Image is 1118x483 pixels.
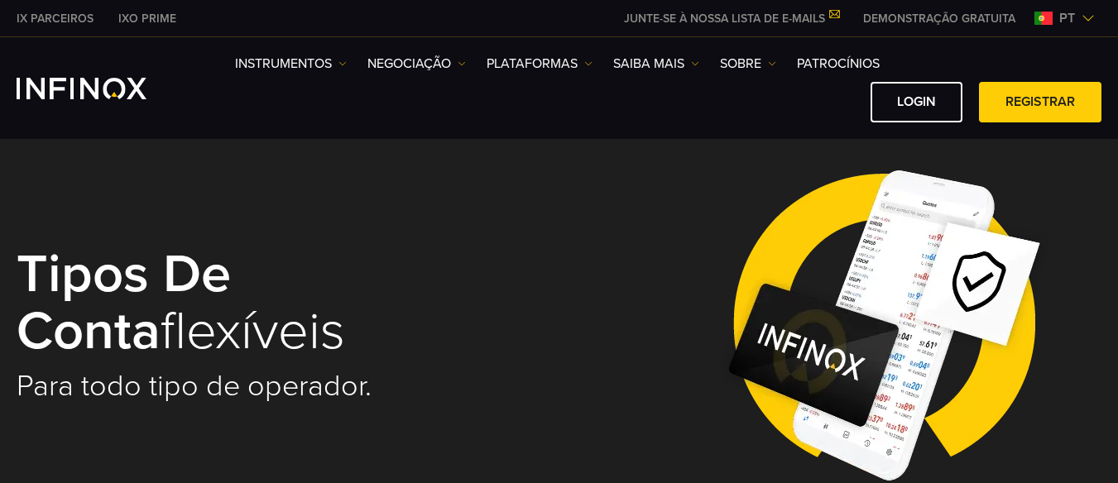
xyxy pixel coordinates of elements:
[613,54,699,74] a: Saiba mais
[797,54,880,74] a: Patrocínios
[851,10,1028,27] a: INFINOX MENU
[871,82,962,122] a: Login
[487,54,593,74] a: PLATAFORMAS
[17,78,185,99] a: INFINOX Logo
[17,241,231,363] strong: Tipos de conta
[979,82,1101,122] a: Registrar
[1053,8,1082,28] span: pt
[106,10,189,27] a: INFINOX
[367,54,466,74] a: NEGOCIAÇÃO
[4,10,106,27] a: INFINOX
[17,246,537,360] h1: flexíveis
[17,368,537,404] h2: Para todo tipo de operador.
[720,54,776,74] a: SOBRE
[612,12,851,26] a: JUNTE-SE À NOSSA LISTA DE E-MAILS
[235,54,347,74] a: Instrumentos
